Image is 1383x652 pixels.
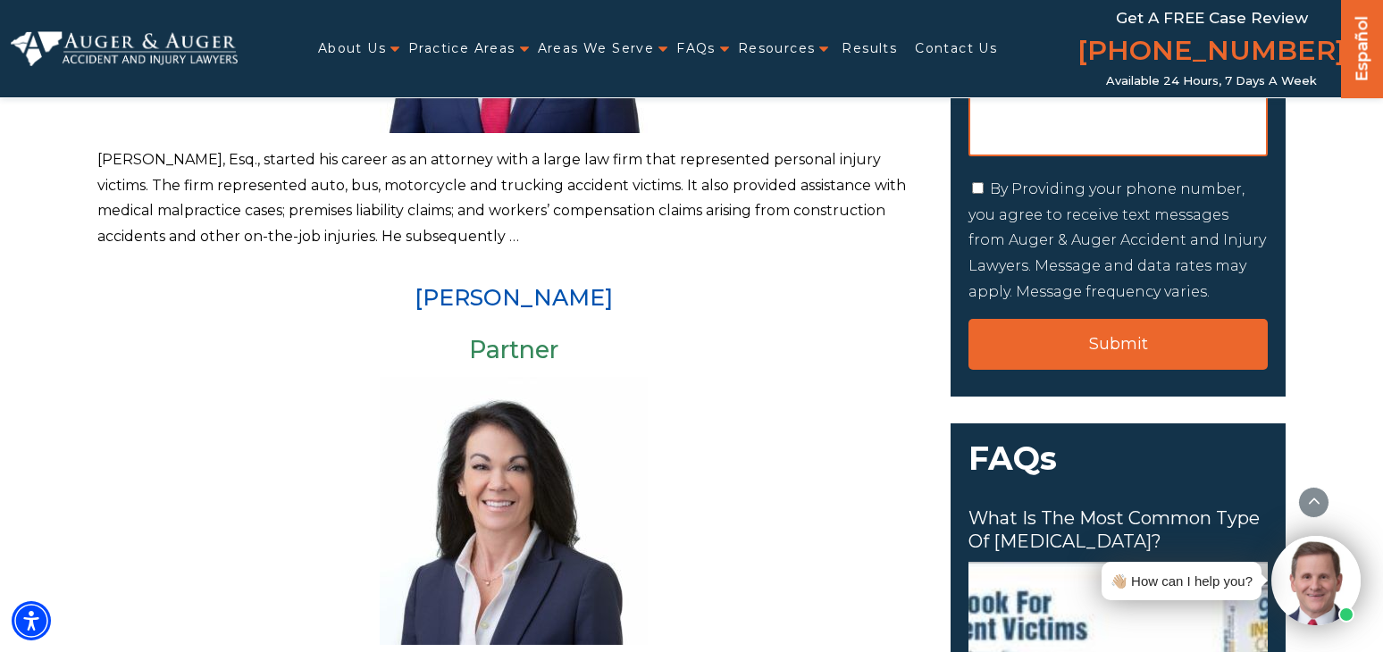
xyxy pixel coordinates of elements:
img: Intaker widget Avatar [1271,536,1361,625]
h3: Partner [97,337,929,364]
img: Auger & Auger Accident and Injury Lawyers Logo [11,31,238,66]
img: Arlene Auger [380,377,648,645]
a: Contact Us [915,30,997,67]
a: [PHONE_NUMBER] [1077,31,1345,74]
a: Practice Areas [408,30,515,67]
p: [PERSON_NAME], Esq., started his career as an attorney with a large law firm that represented per... [97,147,929,250]
a: About Us [318,30,386,67]
input: Submit [968,319,1268,370]
label: By Providing your phone number, you agree to receive text messages from Auger & Auger Accident an... [968,180,1266,300]
span: What is the most common type of [MEDICAL_DATA]? [968,506,1268,553]
div: 👋🏼 How can I help you? [1111,569,1253,593]
button: scroll to up [1298,487,1329,518]
span: Available 24 Hours, 7 Days a Week [1106,74,1317,88]
span: FAQs [951,423,1286,508]
div: Accessibility Menu [12,601,51,640]
a: Results [842,30,897,67]
a: FAQs [676,30,716,67]
a: [PERSON_NAME] [415,284,613,311]
a: Areas We Serve [538,30,655,67]
a: Resources [738,30,816,67]
span: Get a FREE Case Review [1116,9,1308,27]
